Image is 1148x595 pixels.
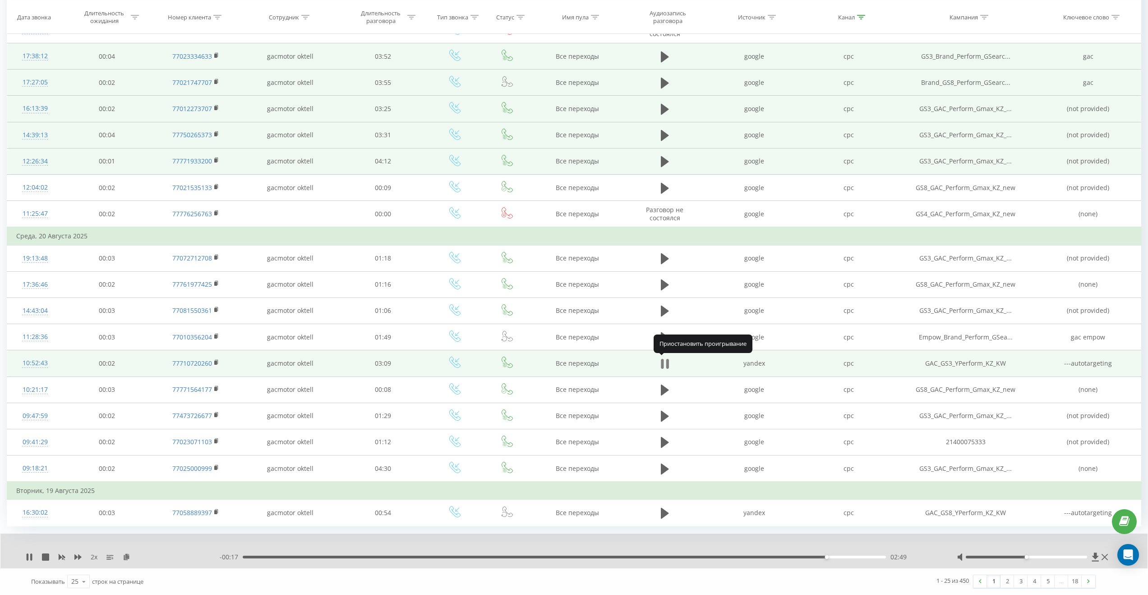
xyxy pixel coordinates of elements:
[339,43,427,70] td: 03:52
[919,130,1012,139] span: GS3_GAC_Perform_Gmax_KZ_...
[63,377,151,403] td: 00:03
[172,306,212,315] a: 77081550361
[1036,70,1141,96] td: gac
[437,13,468,21] div: Тип звонка
[896,500,1036,526] td: GAC_GS8_YPerform_KZ_KW
[801,377,895,403] td: cpc
[532,500,623,526] td: Все переходы
[919,104,1012,113] span: GS3_GAC_Perform_Gmax_KZ_...
[63,297,151,324] td: 00:03
[16,504,54,521] div: 16:30:02
[241,70,339,96] td: gacmotor oktell
[91,553,97,562] span: 2 x
[1036,350,1141,377] td: ---autotargeting
[1063,13,1109,21] div: Ключевое слово
[16,433,54,451] div: 09:41:29
[921,52,1010,60] span: GS3_Brand_Perform_GSearc...
[896,377,1036,403] td: GS8_GAC_Perform_Gmax_KZ_new
[172,52,212,60] a: 77023334633
[172,464,212,473] a: 77025000999
[241,500,339,526] td: gacmotor oktell
[825,555,829,559] div: Accessibility label
[801,245,895,271] td: cpc
[801,96,895,122] td: cpc
[339,429,427,455] td: 01:12
[31,577,65,586] span: Показывать
[63,350,151,377] td: 00:02
[172,280,212,288] a: 77761977425
[16,460,54,477] div: 09:18:21
[707,122,801,148] td: google
[707,429,801,455] td: google
[16,205,54,223] div: 11:25:47
[532,350,623,377] td: Все переходы
[1036,122,1141,148] td: (not provided)
[16,153,54,170] div: 12:26:34
[532,403,623,429] td: Все переходы
[1036,245,1141,271] td: (not provided)
[339,96,427,122] td: 03:25
[801,500,895,526] td: cpc
[172,254,212,262] a: 77072712708
[532,175,623,201] td: Все переходы
[339,350,427,377] td: 03:09
[339,201,427,228] td: 00:00
[921,78,1010,87] span: Brand_GS8_Perform_GSearc...
[63,403,151,429] td: 00:02
[896,175,1036,201] td: GS8_GAC_Perform_Gmax_KZ_new
[63,96,151,122] td: 00:02
[1036,175,1141,201] td: (not provided)
[1024,555,1028,559] div: Accessibility label
[241,456,339,482] td: gacmotor oktell
[896,350,1036,377] td: GAC_GS3_YPerform_KZ_KW
[1028,575,1041,588] a: 4
[919,306,1012,315] span: GS3_GAC_Perform_Gmax_KZ_...
[339,456,427,482] td: 04:30
[654,335,752,353] div: Приостановить проигрывание
[16,47,54,65] div: 17:38:12
[919,333,1013,341] span: Empow_Brand_Perform_GSea...
[17,13,51,21] div: Дата звонка
[532,271,623,297] td: Все переходы
[63,245,151,271] td: 00:03
[1036,96,1141,122] td: (not provided)
[241,324,339,350] td: gacmotor oktell
[532,70,623,96] td: Все переходы
[707,43,801,70] td: google
[707,148,801,174] td: google
[1036,377,1141,403] td: (none)
[357,9,405,25] div: Длительность разговора
[16,126,54,144] div: 14:39:13
[172,333,212,341] a: 77010356204
[496,13,514,21] div: Статус
[339,175,427,201] td: 00:09
[707,201,801,228] td: google
[950,13,978,21] div: Кампания
[172,385,212,394] a: 77771564177
[801,70,895,96] td: cpc
[1117,544,1139,566] div: Open Intercom Messenger
[1036,297,1141,324] td: (not provided)
[1000,575,1014,588] a: 2
[80,9,129,25] div: Длительность ожидания
[172,183,212,192] a: 77021535133
[16,179,54,196] div: 12:04:02
[801,429,895,455] td: cpc
[838,13,855,21] div: Канал
[707,350,801,377] td: yandex
[532,456,623,482] td: Все переходы
[71,577,78,586] div: 25
[172,104,212,113] a: 77012273707
[339,122,427,148] td: 03:31
[16,74,54,91] div: 17:27:05
[63,500,151,526] td: 00:03
[241,43,339,70] td: gacmotor oktell
[532,96,623,122] td: Все переходы
[638,9,697,25] div: Аудиозапись разговора
[896,271,1036,297] td: GS8_GAC_Perform_Gmax_KZ_new
[172,411,212,420] a: 77473726677
[532,297,623,324] td: Все переходы
[63,201,151,228] td: 00:02
[241,148,339,174] td: gacmotor oktell
[339,70,427,96] td: 03:55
